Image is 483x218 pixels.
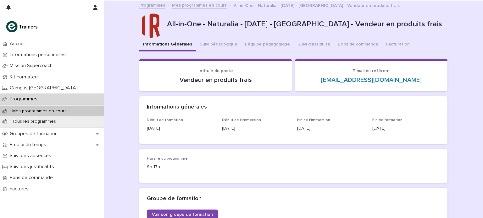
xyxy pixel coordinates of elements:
p: Suivi des absences [7,153,56,159]
p: All-in-One - Naturalia - [DATE] - [GEOGRAPHIC_DATA] - Vendeur en produits frais [167,20,445,29]
button: Suivi d'assiduité [294,38,334,51]
img: K0CqGN7SDeD6s4JG8KQk [5,20,40,33]
button: L'équipe pédagogique [241,38,294,51]
p: Kit Formateur [7,74,44,80]
button: Informations Générales [139,38,196,51]
p: Mes programmes en cours [7,109,72,114]
a: Mes programmes en cours [172,1,227,8]
h2: Groupe de formation [147,195,202,202]
p: Groupes de formation [7,131,63,137]
button: Suivi pédagogique [196,38,241,51]
span: E-mail du référent [353,69,390,73]
h2: Informations générales [147,104,207,111]
p: [DATE] [372,125,440,132]
p: All-in-One - Naturalia - [DATE] - [GEOGRAPHIC_DATA] - Vendeur en produits frais [234,2,400,8]
p: Factures [7,186,34,192]
span: Fin de formation [372,118,402,122]
button: Facturation [382,38,414,51]
span: Intitulé du poste [198,69,233,73]
span: Horaire du programme [147,157,188,161]
span: Début de formation [147,118,183,122]
p: [DATE] [222,125,290,132]
p: Emploi du temps [7,142,51,148]
span: Début de l'immersion [222,118,261,122]
p: Informations personnelles [7,52,71,58]
p: [DATE] [147,125,214,132]
p: [DATE] [297,125,365,132]
p: Suivi des justificatifs [7,164,59,170]
p: Programmes [7,96,42,102]
p: Bons de commande [7,175,58,181]
p: Accueil [7,41,31,47]
a: Programmes [139,1,165,8]
span: Fin de l'immersion [297,118,330,122]
button: Bons de commande [334,38,382,51]
p: Campus [GEOGRAPHIC_DATA] [7,85,83,91]
p: Tous les programmes [7,119,61,124]
p: Vendeur en produits frais [147,76,284,84]
p: 9h-17h [147,164,240,170]
p: Mission Supercoach [7,63,58,69]
span: Voir son groupe de formation [152,212,213,217]
a: [EMAIL_ADDRESS][DOMAIN_NAME] [321,77,422,83]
